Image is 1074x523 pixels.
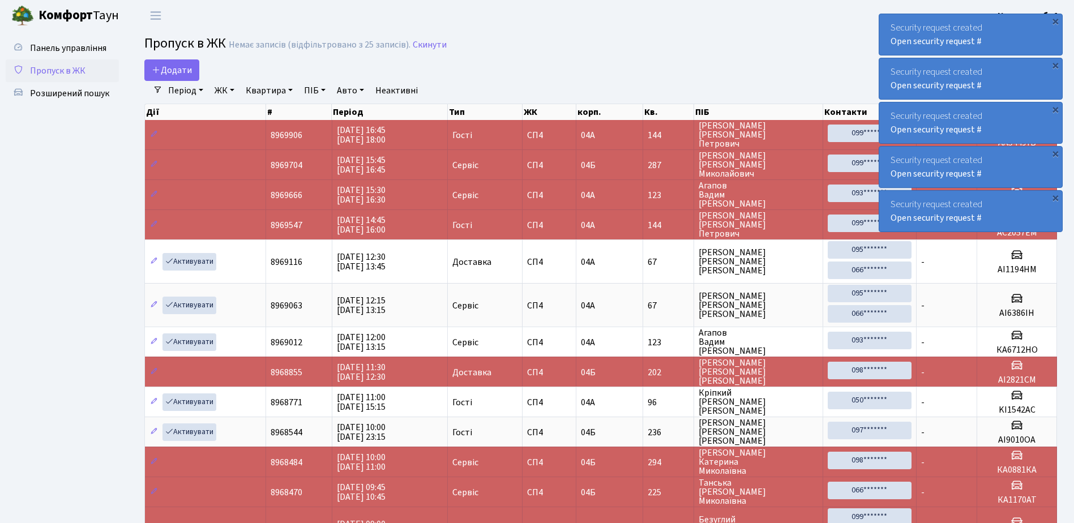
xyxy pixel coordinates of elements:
[699,478,818,505] span: Танська [PERSON_NAME] Миколаївна
[452,301,478,310] span: Сервіс
[648,368,689,377] span: 202
[879,147,1062,187] div: Security request created
[332,81,369,100] a: Авто
[271,256,302,268] span: 8969116
[527,131,571,140] span: СП4
[527,368,571,377] span: СП4
[527,191,571,200] span: СП4
[648,428,689,437] span: 236
[891,123,982,136] a: Open security request #
[371,81,422,100] a: Неактивні
[982,465,1052,475] h5: КА0881КА
[30,87,109,100] span: Розширений пошук
[527,398,571,407] span: СП4
[527,221,571,230] span: СП4
[337,214,386,236] span: [DATE] 14:45 [DATE] 16:00
[271,396,302,409] span: 8968771
[337,154,386,176] span: [DATE] 15:45 [DATE] 16:45
[271,189,302,202] span: 8969666
[699,181,818,208] span: Агапов Вадим [PERSON_NAME]
[581,486,596,499] span: 04Б
[271,159,302,172] span: 8969704
[142,6,170,25] button: Переключити навігацію
[337,481,386,503] span: [DATE] 09:45 [DATE] 10:45
[982,264,1052,275] h5: АІ1194НМ
[38,6,119,25] span: Таун
[982,345,1052,355] h5: КА6712НО
[648,258,689,267] span: 67
[144,59,199,81] a: Додати
[982,228,1052,238] h5: АС2057ЕМ
[581,256,595,268] span: 04А
[452,488,478,497] span: Сервіс
[145,104,266,120] th: Дії
[694,104,823,120] th: ПІБ
[452,458,478,467] span: Сервіс
[699,248,818,275] span: [PERSON_NAME] [PERSON_NAME] [PERSON_NAME]
[581,456,596,469] span: 04Б
[581,366,596,379] span: 04Б
[337,184,386,206] span: [DATE] 15:30 [DATE] 16:30
[452,258,491,267] span: Доставка
[921,299,925,312] span: -
[648,131,689,140] span: 144
[921,336,925,349] span: -
[581,219,595,232] span: 04А
[271,129,302,142] span: 8969906
[229,40,410,50] div: Немає записів (відфільтровано з 25 записів).
[1050,192,1061,203] div: ×
[643,104,694,120] th: Кв.
[648,191,689,200] span: 123
[337,124,386,146] span: [DATE] 16:45 [DATE] 18:00
[823,104,917,120] th: Контакти
[337,451,386,473] span: [DATE] 10:00 [DATE] 11:00
[523,104,576,120] th: ЖК
[921,396,925,409] span: -
[1050,104,1061,115] div: ×
[648,301,689,310] span: 67
[982,405,1052,415] h5: KI1542AC
[6,82,119,105] a: Розширений пошук
[527,258,571,267] span: СП4
[648,458,689,467] span: 294
[581,189,595,202] span: 04А
[699,358,818,385] span: [PERSON_NAME] [PERSON_NAME] [PERSON_NAME]
[144,33,226,53] span: Пропуск в ЖК
[452,338,478,347] span: Сервіс
[337,391,386,413] span: [DATE] 11:00 [DATE] 15:15
[152,64,192,76] span: Додати
[30,65,85,77] span: Пропуск в ЖК
[413,40,447,50] a: Скинути
[891,168,982,180] a: Open security request #
[1050,15,1061,27] div: ×
[648,398,689,407] span: 96
[527,488,571,497] span: СП4
[982,435,1052,445] h5: АІ9010ОА
[527,458,571,467] span: СП4
[921,456,925,469] span: -
[30,42,106,54] span: Панель управління
[162,393,216,411] a: Активувати
[11,5,34,27] img: logo.png
[271,219,302,232] span: 8969547
[271,456,302,469] span: 8968484
[162,297,216,314] a: Активувати
[299,81,330,100] a: ПІБ
[648,338,689,347] span: 123
[38,6,93,24] b: Комфорт
[581,336,595,349] span: 04А
[452,131,472,140] span: Гості
[648,221,689,230] span: 144
[527,161,571,170] span: СП4
[271,486,302,499] span: 8968470
[982,308,1052,319] h5: АІ6386ІН
[699,328,818,355] span: Агапов Вадим [PERSON_NAME]
[164,81,208,100] a: Період
[648,488,689,497] span: 225
[162,333,216,351] a: Активувати
[699,448,818,475] span: [PERSON_NAME] Катерина Миколаївна
[337,251,386,273] span: [DATE] 12:30 [DATE] 13:45
[576,104,643,120] th: корп.
[982,375,1052,385] h5: АІ2821СМ
[452,428,472,437] span: Гості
